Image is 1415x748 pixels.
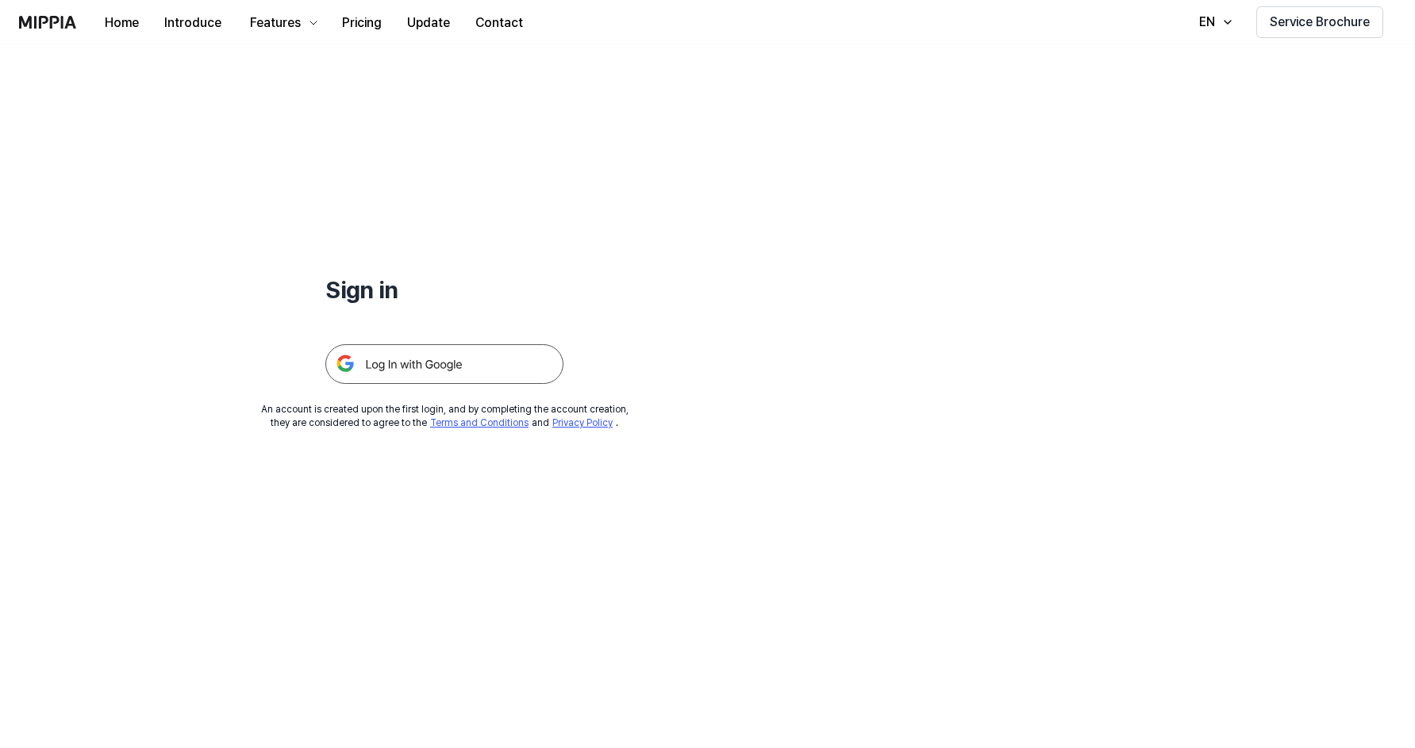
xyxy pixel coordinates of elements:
a: Update [394,1,463,44]
button: Update [394,7,463,39]
button: Introduce [152,7,234,39]
button: Features [234,7,329,39]
div: Features [247,13,304,33]
button: EN [1183,6,1244,38]
img: 구글 로그인 버튼 [325,344,563,384]
button: Service Brochure [1256,6,1383,38]
button: Pricing [329,7,394,39]
h1: Sign in [325,273,563,306]
div: EN [1196,13,1218,32]
img: logo [19,16,76,29]
button: Home [92,7,152,39]
div: An account is created upon the first login, and by completing the account creation, they are cons... [261,403,629,430]
button: Contact [463,7,536,39]
a: Terms and Conditions [430,417,529,428]
a: Privacy Policy [552,417,613,428]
